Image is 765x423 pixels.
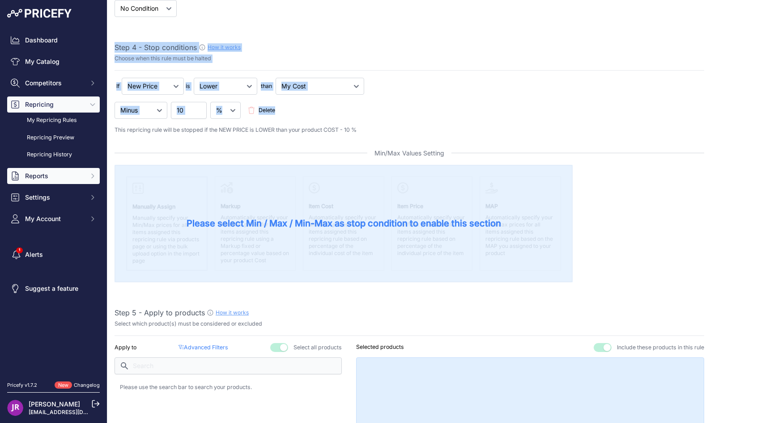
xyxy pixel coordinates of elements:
span: New [55,381,72,389]
nav: Sidebar [7,32,100,371]
p: Please use the search bar to search your products. [120,383,336,392]
a: Dashboard [7,32,100,48]
span: Select all products [293,343,342,352]
span: Step 5 - Apply to products [115,308,205,317]
span: Delete [259,106,275,115]
span: Min/Max Values Setting [367,149,451,158]
input: Search [115,357,342,374]
button: Settings [7,189,100,205]
a: My Repricing Rules [7,113,100,128]
button: My Account [7,211,100,227]
a: [PERSON_NAME] [29,400,80,408]
p: Choose when this rule must be halted [115,54,704,63]
p: Select which product(s) must be considered or excluded [115,320,262,328]
img: Pricefy Logo [7,9,72,18]
p: Selected products [356,343,404,352]
a: How it works [216,309,249,316]
span: Step 4 - Stop conditions [115,43,197,52]
a: Alerts [7,247,100,263]
p: If [116,82,120,91]
span: Settings [25,193,84,202]
span: Please select Min / Max / Min-Max as stop condition to enable this section [187,217,501,230]
p: is [186,82,190,91]
a: [EMAIL_ADDRESS][DOMAIN_NAME] [29,409,122,415]
a: How it works [208,44,241,50]
button: Competitors [7,75,100,91]
a: Changelog [74,382,100,388]
button: Repricing [7,96,100,113]
p: Apply to [115,343,136,352]
input: 1 [171,102,207,119]
p: This repricing rule will be stopped if the NEW PRICE is LOWER than your product COST - 10 % [115,126,704,134]
span: Competitors [25,79,84,88]
span: Reports [25,172,84,180]
p: Advanced Filters [178,343,228,352]
a: Suggest a feature [7,281,100,297]
span: My Account [25,214,84,223]
a: Repricing History [7,147,100,163]
a: My Catalog [7,54,100,70]
button: Reports [7,168,100,184]
div: Pricefy v1.7.2 [7,381,37,389]
a: Repricing Preview [7,130,100,146]
span: Include these products in this rule [617,343,704,352]
span: Repricing [25,100,84,109]
p: than [261,82,272,91]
